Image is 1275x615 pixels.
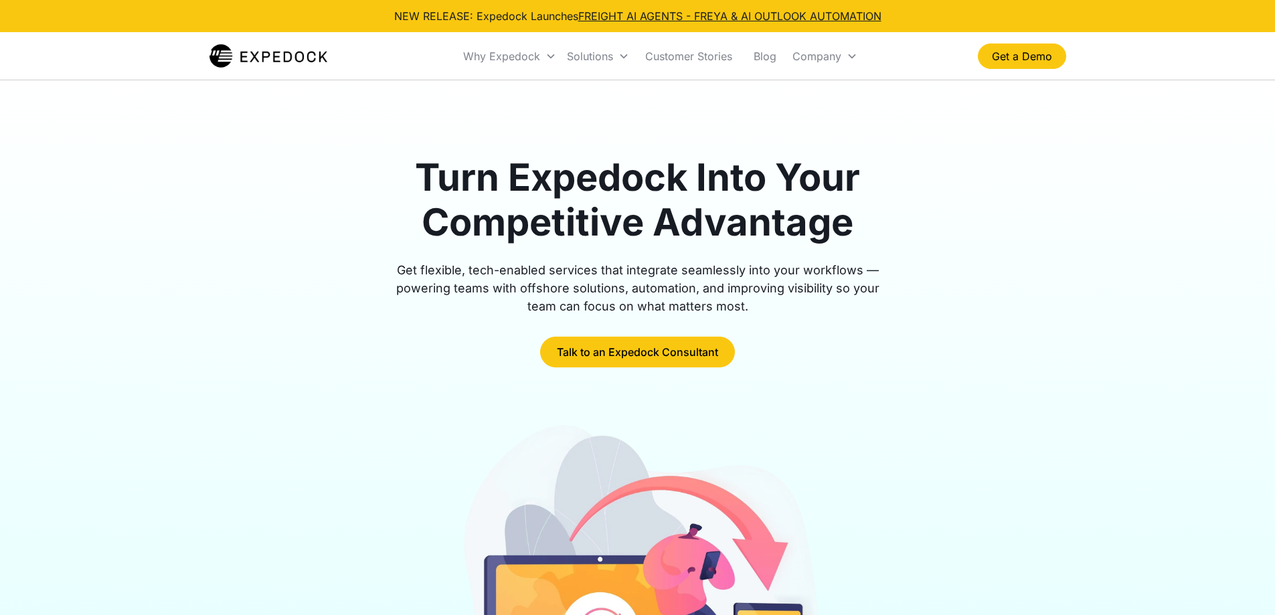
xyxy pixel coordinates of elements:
div: Why Expedock [458,33,562,79]
div: NEW RELEASE: Expedock Launches [394,8,881,24]
a: Talk to an Expedock Consultant [540,337,735,367]
a: Blog [743,33,787,79]
a: Customer Stories [634,33,743,79]
div: Company [787,33,863,79]
div: Get flexible, tech-enabled services that integrate seamlessly into your workflows — powering team... [381,261,895,315]
img: Expedock Logo [209,43,328,70]
a: Get a Demo [978,43,1066,69]
h1: Turn Expedock Into Your Competitive Advantage [381,155,895,245]
a: FREIGHT AI AGENTS - FREYA & AI OUTLOOK AUTOMATION [578,9,881,23]
a: home [209,43,328,70]
div: Solutions [562,33,634,79]
div: Why Expedock [463,50,540,63]
div: Company [792,50,841,63]
div: Solutions [567,50,613,63]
